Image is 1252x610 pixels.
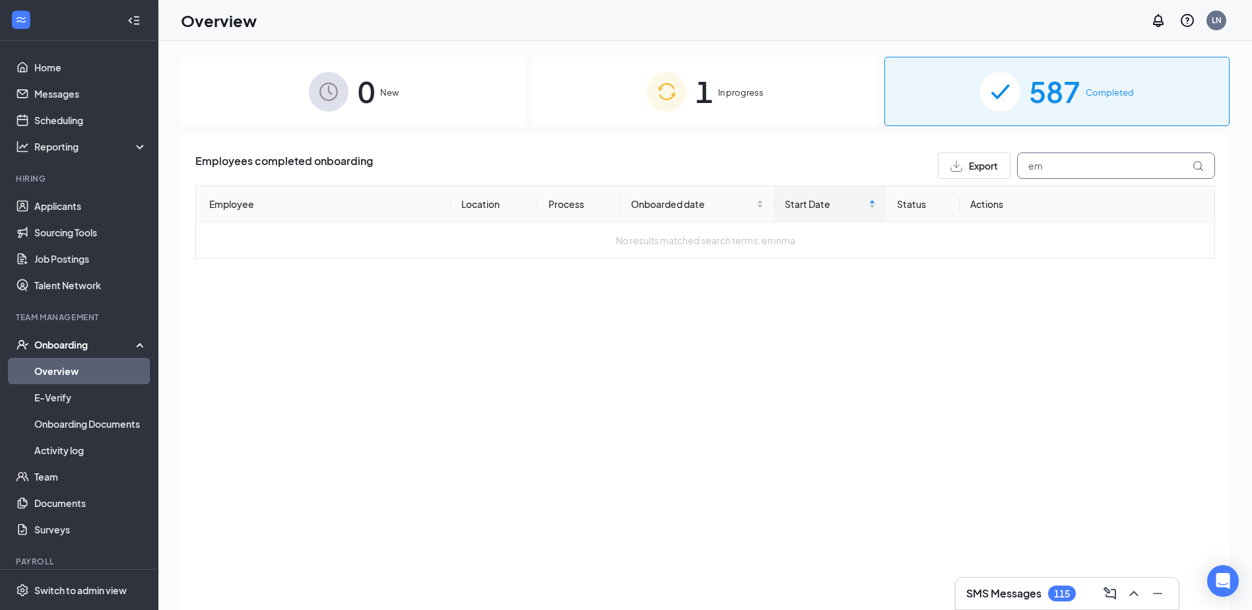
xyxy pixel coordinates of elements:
a: Scheduling [34,107,147,133]
a: Overview [34,358,147,384]
span: 1 [696,69,713,114]
button: Export [938,152,1010,179]
a: Documents [34,490,147,516]
span: Export [969,161,998,170]
div: LN [1212,15,1222,26]
th: Onboarded date [620,186,774,222]
span: New [380,86,399,99]
div: Open Intercom Messenger [1207,565,1239,597]
th: Actions [960,186,1214,222]
a: Onboarding Documents [34,411,147,437]
div: Hiring [16,173,145,184]
a: Applicants [34,193,147,219]
td: No results matched search terms: emnma [196,222,1214,258]
svg: Analysis [16,140,29,153]
button: ComposeMessage [1100,583,1121,604]
h3: SMS Messages [966,586,1041,601]
div: 115 [1054,588,1070,599]
div: Onboarding [34,338,136,351]
a: Team [34,463,147,490]
svg: Notifications [1150,13,1166,28]
svg: UserCheck [16,338,29,351]
th: Location [451,186,538,222]
span: 587 [1029,69,1080,114]
a: Home [34,54,147,81]
svg: ComposeMessage [1102,586,1118,601]
button: ChevronUp [1123,583,1144,604]
div: Reporting [34,140,148,153]
span: Start Date [785,197,866,211]
div: Switch to admin view [34,584,127,597]
th: Status [886,186,960,222]
th: Process [538,186,621,222]
svg: Settings [16,584,29,597]
a: Messages [34,81,147,107]
a: Sourcing Tools [34,219,147,246]
svg: QuestionInfo [1179,13,1195,28]
svg: WorkstreamLogo [15,13,28,26]
a: Talent Network [34,272,147,298]
th: Employee [196,186,451,222]
span: Completed [1086,86,1134,99]
span: Onboarded date [631,197,754,211]
svg: Collapse [127,14,141,27]
span: Employees completed onboarding [195,152,373,179]
div: Payroll [16,556,145,567]
svg: ChevronUp [1126,586,1142,601]
span: 0 [358,69,375,114]
a: Surveys [34,516,147,543]
input: Search by Name, Job Posting, or Process [1017,152,1215,179]
svg: Minimize [1150,586,1166,601]
a: Job Postings [34,246,147,272]
a: Activity log [34,437,147,463]
a: E-Verify [34,384,147,411]
span: In progress [718,86,764,99]
h1: Overview [181,9,257,32]
div: Team Management [16,312,145,323]
button: Minimize [1147,583,1168,604]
